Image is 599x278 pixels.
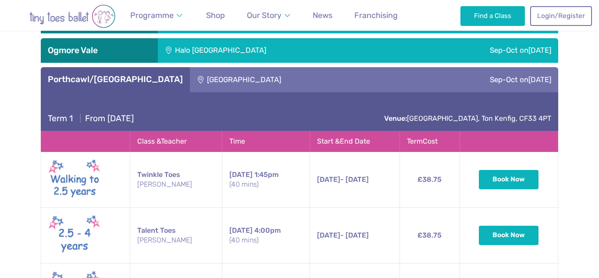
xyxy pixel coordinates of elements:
[310,131,399,152] th: Start & End Date
[202,6,229,25] a: Shop
[229,226,253,235] span: [DATE]
[479,226,538,245] button: Book Now
[313,11,332,20] span: News
[48,213,101,258] img: Talent toes New (May 2025)
[354,11,398,20] span: Franchising
[130,131,222,152] th: Class & Teacher
[317,231,340,239] span: [DATE]
[48,113,73,123] span: Term 1
[190,67,398,92] div: [GEOGRAPHIC_DATA]
[309,6,336,25] a: News
[398,67,558,92] div: Sep-Oct on
[130,152,222,207] td: Twinkle Toes
[137,180,215,189] small: [PERSON_NAME]
[247,11,282,20] span: Our Story
[137,235,215,245] small: [PERSON_NAME]
[48,74,183,85] h3: Porthcawl/[GEOGRAPHIC_DATA]
[530,6,592,25] a: Login/Register
[130,11,174,20] span: Programme
[400,38,558,63] div: Sep-Oct on
[75,113,85,123] span: |
[229,235,302,245] small: (40 mins)
[48,45,151,56] h3: Ogmore Vale
[206,11,225,20] span: Shop
[528,46,551,54] span: [DATE]
[317,175,369,184] span: - [DATE]
[130,207,222,263] td: Talent Toes
[317,231,369,239] span: - [DATE]
[229,180,302,189] small: (40 mins)
[48,157,101,202] img: Walking to Twinkle New (May 2025)
[350,6,402,25] a: Franchising
[126,6,187,25] a: Programme
[222,131,310,152] th: Time
[399,131,460,152] th: Term Cost
[460,6,525,25] a: Find a Class
[229,170,253,179] span: [DATE]
[384,114,551,123] a: Venue:[GEOGRAPHIC_DATA], Ton Kenfig, CF33 4PT
[222,207,310,263] td: 4:00pm
[11,4,134,28] img: tiny toes ballet
[528,75,551,84] span: [DATE]
[317,175,340,184] span: [DATE]
[158,38,400,63] div: Halo [GEOGRAPHIC_DATA]
[384,114,407,123] strong: Venue:
[479,170,538,189] button: Book Now
[48,113,134,124] h4: From [DATE]
[399,152,460,207] td: £38.75
[222,152,310,207] td: 1:45pm
[243,6,295,25] a: Our Story
[399,207,460,263] td: £38.75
